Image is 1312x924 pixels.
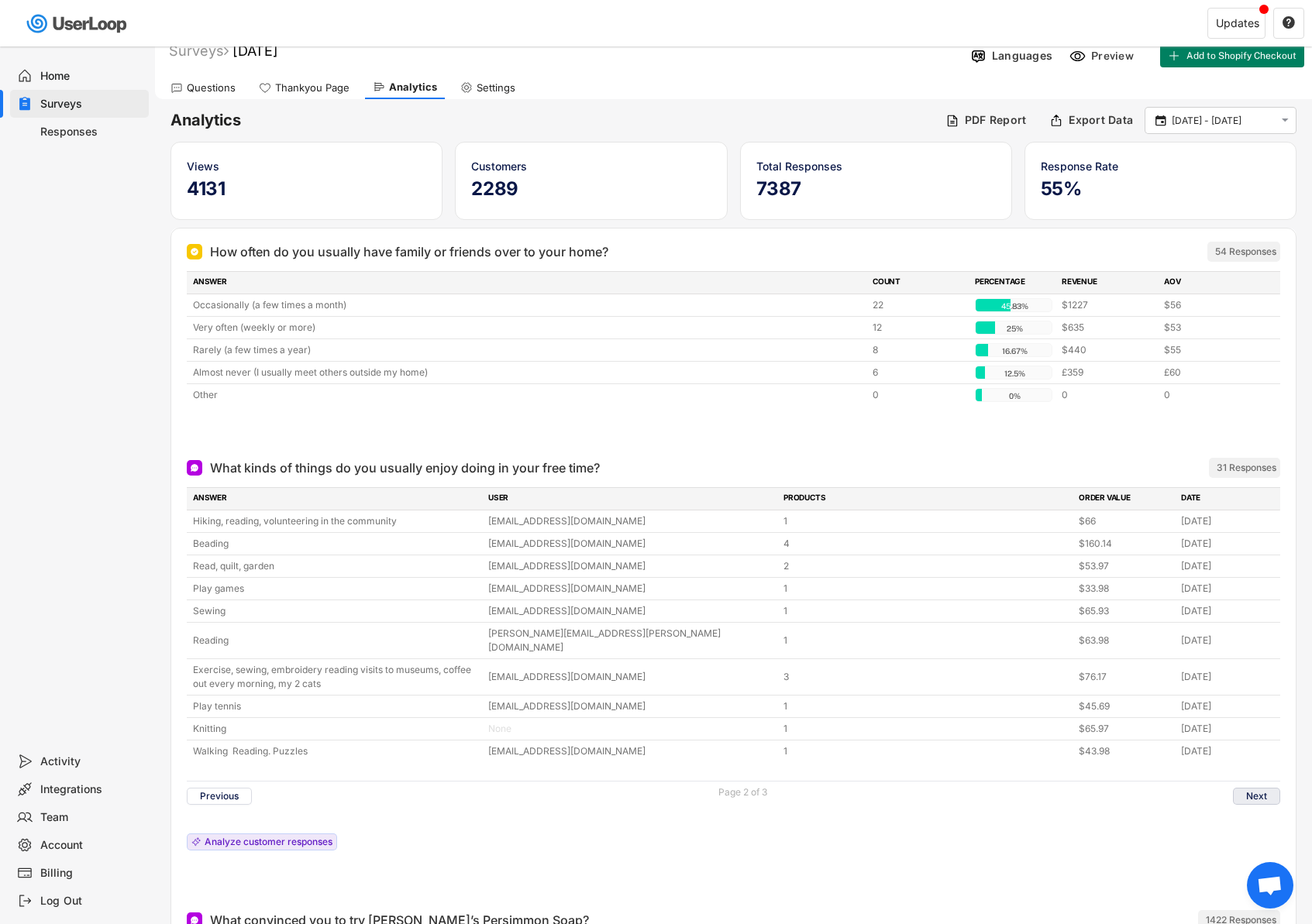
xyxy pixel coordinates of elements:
div: [EMAIL_ADDRESS][DOMAIN_NAME] [488,744,774,758]
div: 31 Responses [1217,462,1276,474]
div: $45.69 [1079,699,1172,713]
img: Single Select [190,247,199,256]
button: Next [1233,788,1280,805]
div: £359 [1062,366,1155,380]
div: DATE [1181,492,1274,506]
div: $53 [1164,321,1257,335]
button:  [1282,16,1296,30]
div: $65.97 [1079,722,1172,736]
div: 0 [1062,388,1155,402]
div: $53.97 [1079,559,1172,573]
text:  [1283,15,1295,29]
div: $55 [1164,343,1257,357]
div: 0 [1164,388,1257,402]
div: 1 [783,634,1069,647]
h6: Analytics [170,110,934,131]
div: Almost never (I usually meet others outside my home) [193,366,863,380]
div: 1 [783,514,1069,528]
div: [DATE] [1181,670,1274,684]
div: Export Data [1069,113,1133,127]
div: Play tennis [193,699,479,713]
div: [PERSON_NAME][EMAIL_ADDRESS][PERSON_NAME][DOMAIN_NAME] [488,627,774,654]
div: 1 [783,744,1069,758]
div: Preview [1091,49,1138,63]
div: 45.83% [979,299,1050,313]
div: PDF Report [965,113,1027,127]
div: USER [488,492,774,506]
div: 1 [783,722,1069,736]
div: 12 [873,321,966,335]
button:  [1278,114,1292,127]
div: 16.67% [979,344,1050,358]
text:  [1282,114,1289,127]
img: Language%20Icon.svg [970,48,987,64]
div: Surveys [40,97,143,112]
div: Reading [193,634,479,647]
input: Select Date Range [1172,113,1274,129]
div: ORDER VALUE [1079,492,1172,506]
div: Response Rate [1041,158,1280,174]
div: Activity [40,754,143,769]
button:  [1153,114,1168,128]
h5: 4131 [187,177,426,201]
div: Sewing [193,604,479,618]
div: [DATE] [1181,559,1274,573]
div: 8 [873,343,966,357]
div: 22 [873,298,966,312]
img: userloop-logo-01.svg [23,8,133,40]
div: Team [40,810,143,825]
div: 25% [979,321,1050,335]
div: PRODUCTS [783,492,1069,506]
div: What kinds of things do you usually enjoy doing in your free time? [210,459,600,477]
div: Exercise, sewing, embroidery reading visits to museums, coffee out every morning, my 2 cats [193,663,479,691]
div: Total Responses [756,158,996,174]
div: [EMAIL_ADDRESS][DOMAIN_NAME] [488,670,774,684]
div: $160.14 [1079,537,1172,551]
div: Open chat [1247,862,1293,909]
h5: 2289 [471,177,711,201]
div: REVENUE [1062,276,1155,290]
img: Open Ended [190,463,199,472]
div: Analyze customer responses [205,837,332,847]
div: Surveys [169,42,229,60]
div: $635 [1062,321,1155,335]
div: [DATE] [1181,604,1274,618]
h5: 7387 [756,177,996,201]
div: $66 [1079,514,1172,528]
div: 3 [783,670,1069,684]
div: [EMAIL_ADDRESS][DOMAIN_NAME] [488,559,774,573]
div: 1 [783,604,1069,618]
div: PERCENTAGE [975,276,1052,290]
div: Settings [477,81,515,94]
div: Account [40,838,143,853]
div: Occasionally (a few times a month) [193,298,863,312]
div: Page 2 of 3 [718,788,767,797]
div: Integrations [40,782,143,797]
div: [EMAIL_ADDRESS][DOMAIN_NAME] [488,699,774,713]
div: Log Out [40,894,143,909]
div: [EMAIL_ADDRESS][DOMAIN_NAME] [488,537,774,551]
div: $63.98 [1079,634,1172,647]
font: [DATE] [232,43,278,59]
div: Walking Reading. Puzzles [193,744,479,758]
div: [DATE] [1181,514,1274,528]
h5: 55% [1041,177,1280,201]
div: Responses [40,125,143,139]
div: 6 [873,366,966,380]
div: ANSWER [193,276,863,290]
div: Beading [193,537,479,551]
div: Thankyou Page [275,81,350,94]
div: [DATE] [1181,744,1274,758]
div: $56 [1164,298,1257,312]
div: [DATE] [1181,634,1274,647]
div: [DATE] [1181,537,1274,551]
span: Add to Shopify Checkout [1186,51,1297,60]
div: How often do you usually have family or friends over to your home? [210,242,608,261]
div: Hiking, reading, volunteering in the community [193,514,479,528]
div: $440 [1062,343,1155,357]
div: 1 [783,582,1069,596]
div: Other [193,388,863,402]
